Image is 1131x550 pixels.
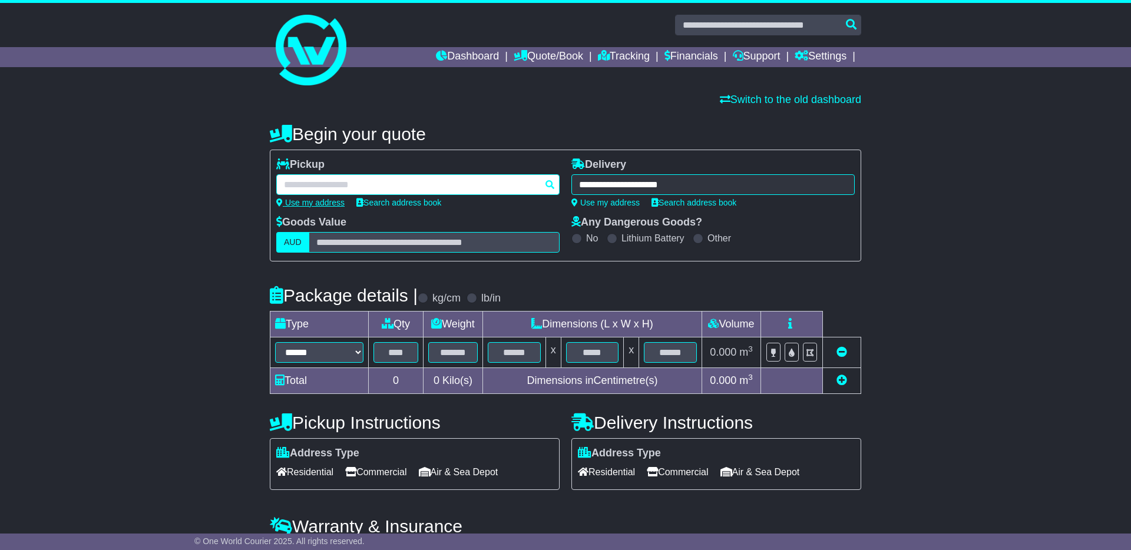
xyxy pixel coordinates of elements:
[739,375,753,386] span: m
[707,233,731,244] label: Other
[621,233,684,244] label: Lithium Battery
[664,47,718,67] a: Financials
[748,373,753,382] sup: 3
[276,232,309,253] label: AUD
[514,47,583,67] a: Quote/Book
[652,198,736,207] a: Search address book
[270,368,369,394] td: Total
[434,375,439,386] span: 0
[482,312,702,337] td: Dimensions (L x W x H)
[578,447,661,460] label: Address Type
[571,158,626,171] label: Delivery
[739,346,753,358] span: m
[424,368,483,394] td: Kilo(s)
[624,337,639,368] td: x
[571,198,640,207] a: Use my address
[276,158,325,171] label: Pickup
[270,124,861,144] h4: Begin your quote
[270,413,560,432] h4: Pickup Instructions
[545,337,561,368] td: x
[424,312,483,337] td: Weight
[720,94,861,105] a: Switch to the old dashboard
[432,292,461,305] label: kg/cm
[369,312,424,337] td: Qty
[276,174,560,195] typeahead: Please provide city
[586,233,598,244] label: No
[733,47,781,67] a: Support
[356,198,441,207] a: Search address book
[571,413,861,432] h4: Delivery Instructions
[578,463,635,481] span: Residential
[270,312,369,337] td: Type
[276,447,359,460] label: Address Type
[795,47,846,67] a: Settings
[647,463,708,481] span: Commercial
[720,463,800,481] span: Air & Sea Depot
[836,375,847,386] a: Add new item
[598,47,650,67] a: Tracking
[710,346,736,358] span: 0.000
[836,346,847,358] a: Remove this item
[436,47,499,67] a: Dashboard
[702,312,760,337] td: Volume
[345,463,406,481] span: Commercial
[481,292,501,305] label: lb/in
[276,216,346,229] label: Goods Value
[270,516,861,536] h4: Warranty & Insurance
[194,536,365,546] span: © One World Courier 2025. All rights reserved.
[710,375,736,386] span: 0.000
[276,463,333,481] span: Residential
[748,344,753,353] sup: 3
[571,216,702,229] label: Any Dangerous Goods?
[419,463,498,481] span: Air & Sea Depot
[482,368,702,394] td: Dimensions in Centimetre(s)
[270,286,418,305] h4: Package details |
[276,198,345,207] a: Use my address
[369,368,424,394] td: 0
